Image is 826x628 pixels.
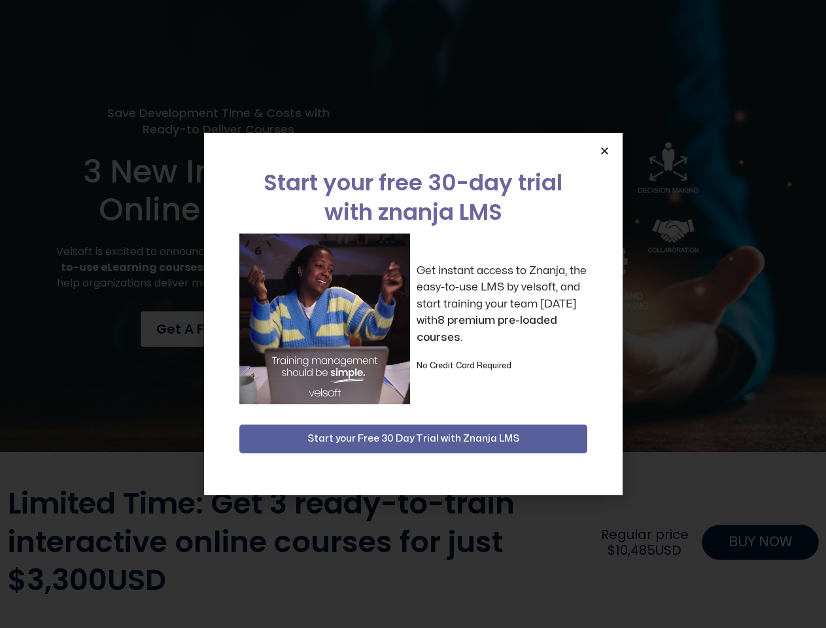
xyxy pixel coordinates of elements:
button: Start your Free 30 Day Trial with Znanja LMS [239,425,587,453]
h2: Start your free 30-day trial with znanja LMS [239,168,587,227]
img: a woman sitting at her laptop dancing [239,234,410,404]
strong: 8 premium pre-loaded courses [417,315,557,343]
p: Get instant access to Znanja, the easy-to-use LMS by velsoft, and start training your team [DATE]... [417,262,587,346]
span: Start your Free 30 Day Trial with Znanja LMS [307,431,519,447]
strong: No Credit Card Required [417,362,511,370]
a: Close [600,146,610,156]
